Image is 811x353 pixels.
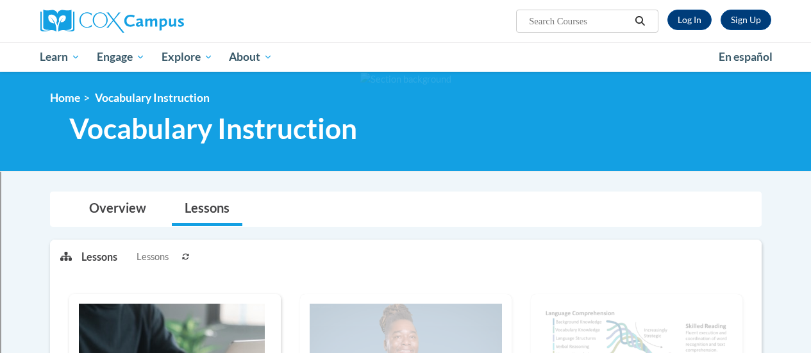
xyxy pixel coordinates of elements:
[31,42,781,72] div: Main menu
[719,50,773,63] span: En español
[667,10,712,30] a: Log In
[721,10,771,30] a: Register
[710,44,781,70] a: En español
[40,10,271,33] a: Cox Campus
[40,10,184,33] img: Cox Campus
[162,49,213,65] span: Explore
[153,42,221,72] a: Explore
[88,42,153,72] a: Engage
[360,72,451,86] img: Section background
[229,49,272,65] span: About
[95,91,210,104] span: Vocabulary Instruction
[32,42,89,72] a: Learn
[630,13,649,29] button: Search
[69,111,357,145] span: Vocabulary Instruction
[97,49,145,65] span: Engage
[50,91,80,104] a: Home
[221,42,281,72] a: About
[528,13,630,29] input: Search Courses
[40,49,80,65] span: Learn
